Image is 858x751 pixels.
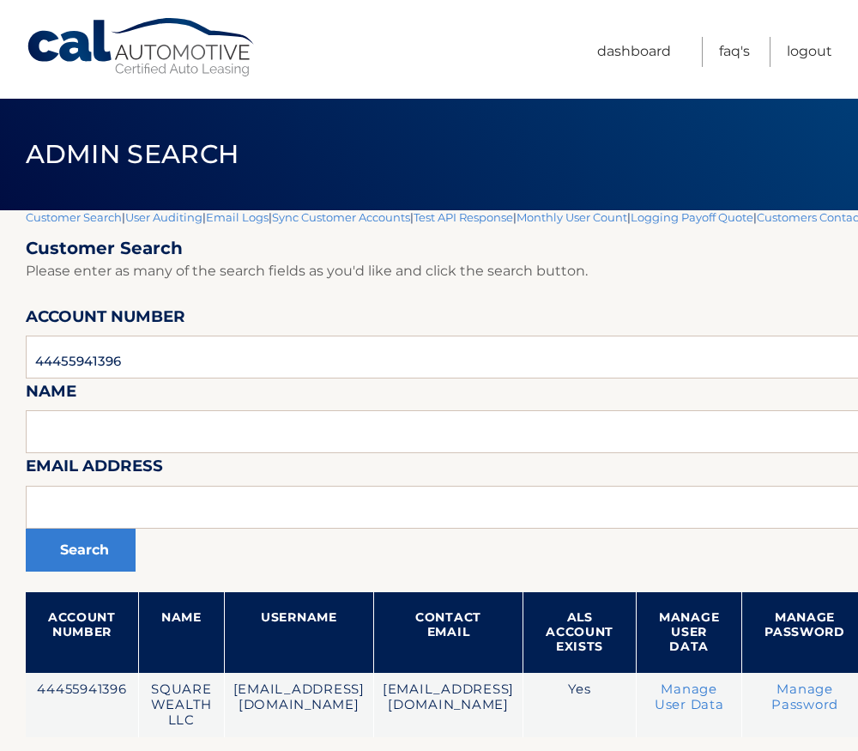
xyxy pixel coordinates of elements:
[272,210,410,224] a: Sync Customer Accounts
[26,673,138,737] td: 44455941396
[787,37,832,67] a: Logout
[138,673,224,737] td: SQUARE WEALTH LLC
[26,379,76,410] label: Name
[655,681,724,712] a: Manage User Data
[719,37,750,67] a: FAQ's
[26,304,185,336] label: Account Number
[206,210,269,224] a: Email Logs
[631,210,753,224] a: Logging Payoff Quote
[224,673,373,737] td: [EMAIL_ADDRESS][DOMAIN_NAME]
[26,138,239,170] span: Admin Search
[224,592,373,673] th: Username
[138,592,224,673] th: Name
[771,681,838,712] a: Manage Password
[373,673,523,737] td: [EMAIL_ADDRESS][DOMAIN_NAME]
[26,529,136,572] button: Search
[637,592,742,673] th: Manage User Data
[26,210,122,224] a: Customer Search
[26,17,257,78] a: Cal Automotive
[373,592,523,673] th: Contact Email
[125,210,202,224] a: User Auditing
[523,592,637,673] th: ALS Account Exists
[597,37,671,67] a: Dashboard
[523,673,637,737] td: Yes
[26,453,163,485] label: Email Address
[26,592,138,673] th: Account Number
[414,210,513,224] a: Test API Response
[517,210,627,224] a: Monthly User Count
